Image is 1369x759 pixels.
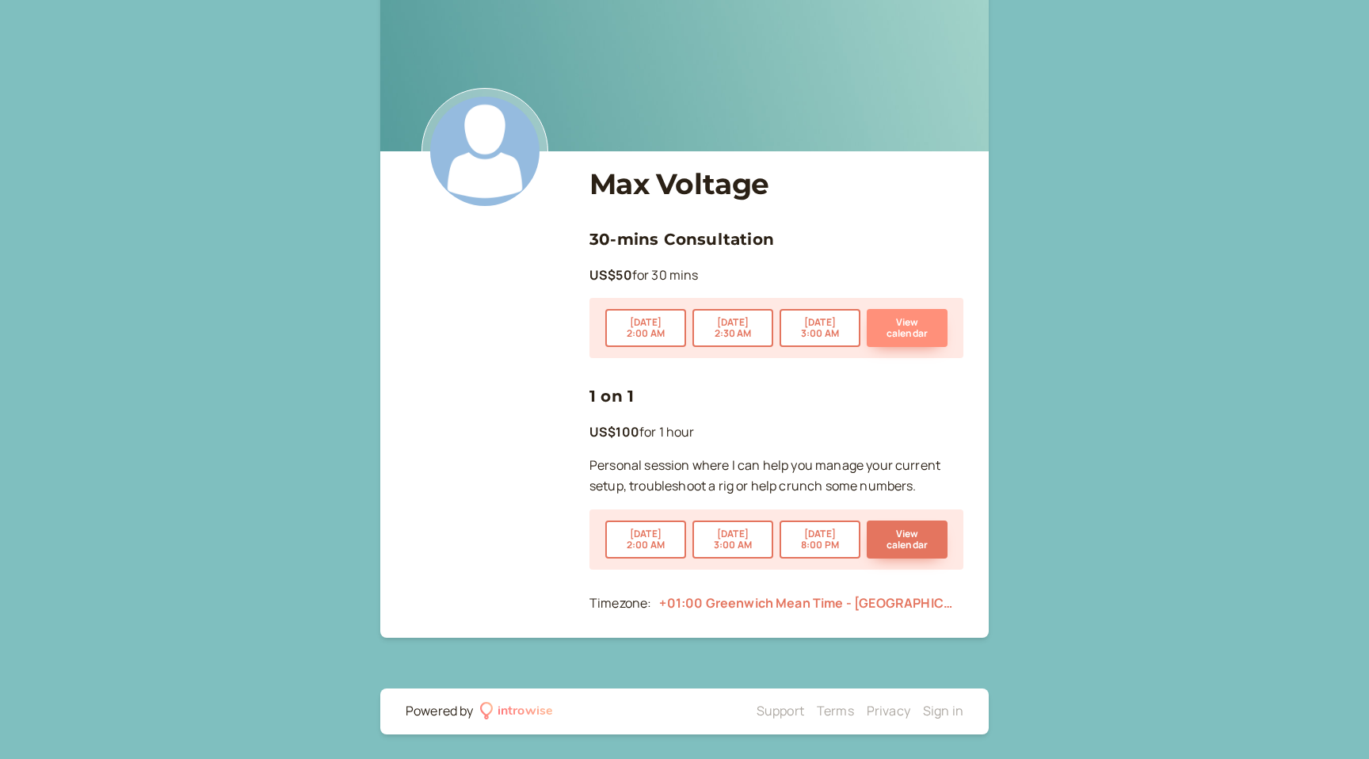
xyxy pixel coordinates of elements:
a: 30-mins Consultation [589,230,774,249]
a: Terms [817,702,854,719]
button: [DATE]3:00 AM [780,309,860,347]
a: introwise [480,701,554,722]
b: US$50 [589,266,632,284]
button: View calendar [867,309,948,347]
a: 1 on 1 [589,387,634,406]
a: Privacy [867,702,910,719]
button: [DATE]2:00 AM [605,521,686,559]
a: Support [757,702,804,719]
a: Sign in [923,702,963,719]
div: introwise [498,701,553,722]
button: [DATE]2:00 AM [605,309,686,347]
p: for 1 hour [589,422,963,443]
button: View calendar [867,521,948,559]
button: [DATE]2:30 AM [692,309,773,347]
div: Timezone: [589,593,651,614]
button: [DATE]3:00 AM [692,521,773,559]
h1: Max Voltage [589,167,963,201]
p: Personal session where I can help you manage your current setup, troubleshoot a rig or help crunc... [589,456,963,497]
b: US$100 [589,423,639,441]
p: for 30 mins [589,265,963,286]
button: [DATE]8:00 PM [780,521,860,559]
div: Powered by [406,701,474,722]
